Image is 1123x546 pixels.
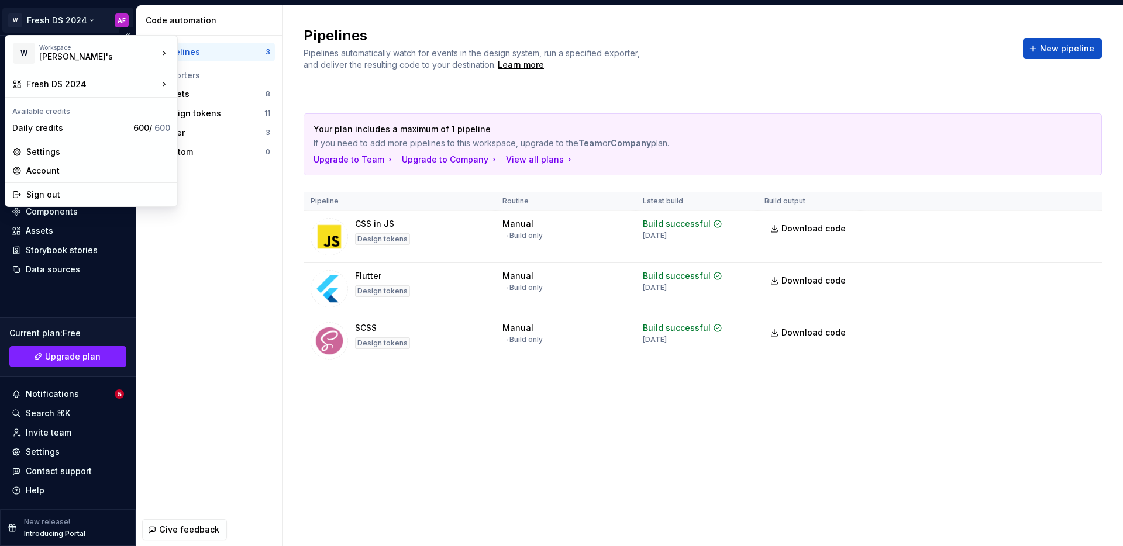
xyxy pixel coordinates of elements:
div: Account [26,165,170,177]
div: Workspace [39,44,159,51]
div: Available credits [8,100,175,119]
div: Fresh DS 2024 [26,78,159,90]
span: 600 [154,123,170,133]
span: 600 / [133,123,170,133]
div: W [13,43,35,64]
div: Sign out [26,189,170,201]
div: Daily credits [12,122,129,134]
div: [PERSON_NAME]'s [39,51,139,63]
div: Settings [26,146,170,158]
